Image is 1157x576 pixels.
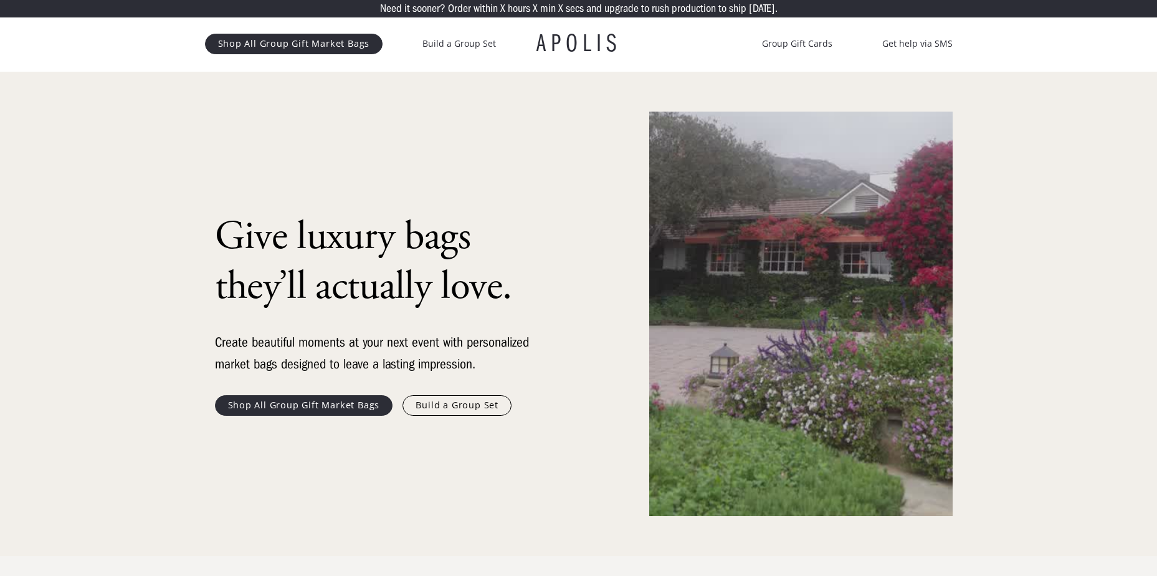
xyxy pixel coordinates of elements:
[558,3,563,14] p: X
[882,36,953,51] a: Get help via SMS
[533,3,538,14] p: X
[586,3,778,14] p: and upgrade to rush production to ship [DATE].
[215,395,393,415] a: Shop All Group Gift Market Bags
[500,3,505,14] p: X
[540,3,556,14] p: min
[402,395,512,415] a: Build a Group Set
[422,36,496,51] a: Build a Group Set
[536,31,621,56] a: APOLIS
[566,3,584,14] p: secs
[508,3,530,14] p: hours
[380,3,498,14] p: Need it sooner? Order within
[205,34,383,54] a: Shop All Group Gift Market Bags
[215,332,539,375] div: Create beautiful moments at your next event with personalized market bags designed to leave a las...
[762,36,832,51] a: Group Gift Cards
[215,212,539,312] h1: Give luxury bags they’ll actually love.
